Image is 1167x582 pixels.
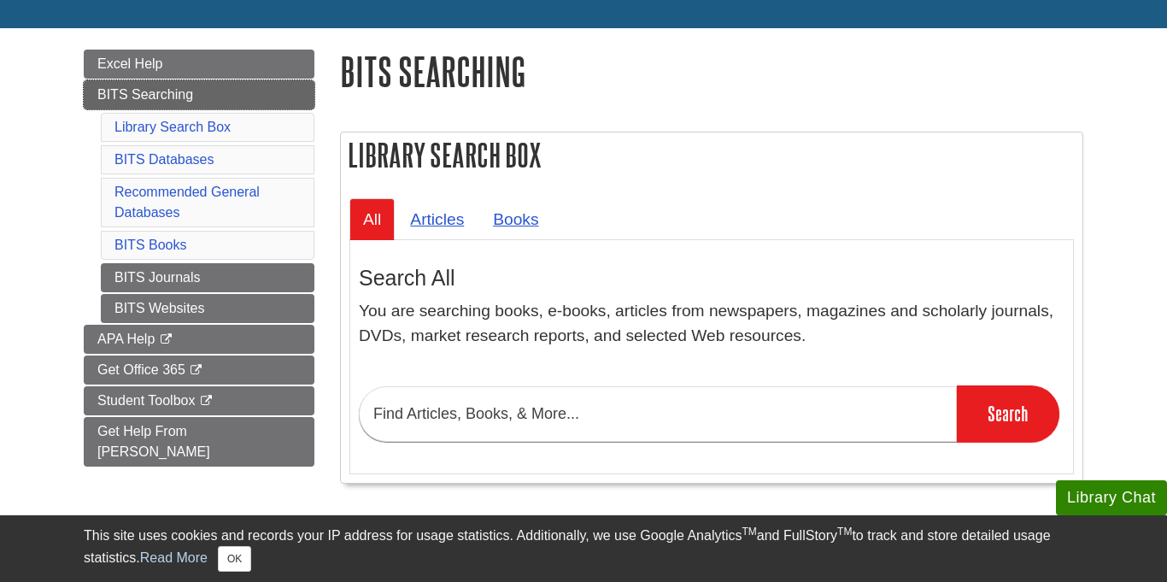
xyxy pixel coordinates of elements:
[101,263,314,292] a: BITS Journals
[159,334,173,345] i: This link opens in a new window
[218,546,251,572] button: Close
[359,386,957,442] input: Find Articles, Books, & More...
[97,87,193,102] span: BITS Searching
[479,198,552,240] a: Books
[84,50,314,467] div: Guide Page Menu
[97,424,210,459] span: Get Help From [PERSON_NAME]
[84,356,314,385] a: Get Office 365
[101,294,314,323] a: BITS Websites
[349,198,395,240] a: All
[114,152,214,167] a: BITS Databases
[340,50,1083,93] h1: BITS Searching
[359,266,1064,291] h3: Search All
[84,325,314,354] a: APA Help
[341,132,1082,178] h2: Library Search Box
[97,56,162,71] span: Excel Help
[97,332,155,346] span: APA Help
[189,365,203,376] i: This link opens in a new window
[359,299,1064,349] p: You are searching books, e-books, articles from newspapers, magazines and scholarly journals, DVD...
[97,362,185,377] span: Get Office 365
[114,120,231,134] a: Library Search Box
[140,550,208,565] a: Read More
[957,385,1059,442] input: Search
[84,80,314,109] a: BITS Searching
[742,526,756,538] sup: TM
[84,50,314,79] a: Excel Help
[396,198,478,240] a: Articles
[114,185,260,220] a: Recommended General Databases
[837,526,852,538] sup: TM
[199,396,214,407] i: This link opens in a new window
[84,386,314,415] a: Student Toolbox
[97,393,195,408] span: Student Toolbox
[1056,480,1167,515] button: Library Chat
[84,526,1083,572] div: This site uses cookies and records your IP address for usage statistics. Additionally, we use Goo...
[114,238,186,252] a: BITS Books
[84,417,314,467] a: Get Help From [PERSON_NAME]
